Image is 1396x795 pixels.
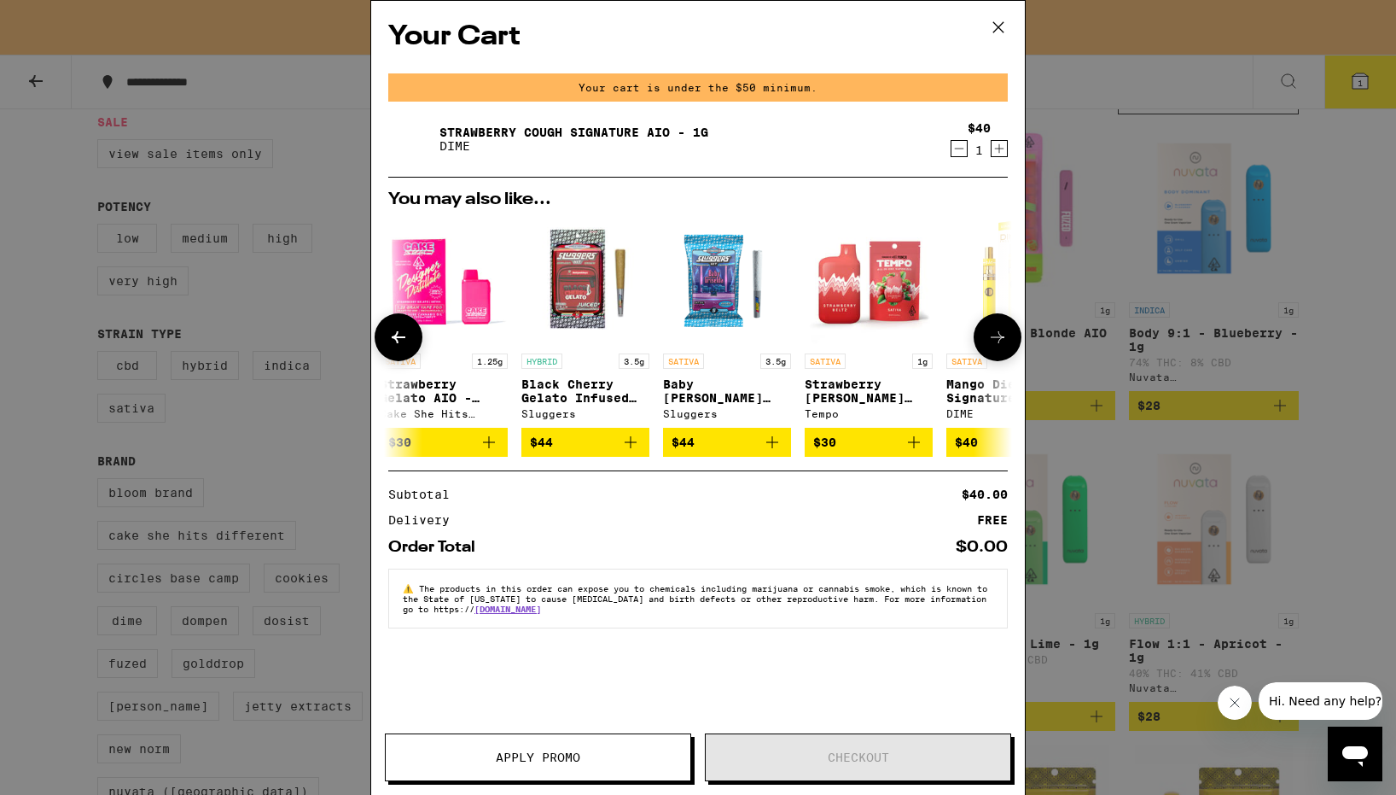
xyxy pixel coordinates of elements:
[663,217,791,428] a: Open page for Baby Griselda Infused 5-pack - 3.5g from Sluggers
[962,488,1008,500] div: $40.00
[403,583,419,593] span: ⚠️
[380,377,508,405] p: Strawberry Gelato AIO - 1.25g
[521,408,649,419] div: Sluggers
[805,377,933,405] p: Strawberry [PERSON_NAME] AIO - 1g
[380,217,508,428] a: Open page for Strawberry Gelato AIO - 1.25g from Cake She Hits Different
[388,191,1008,208] h2: You may also like...
[663,354,704,369] p: SATIVA
[1259,682,1382,720] iframe: Message from company
[946,354,987,369] p: SATIVA
[955,435,978,449] span: $40
[385,734,691,781] button: Apply Promo
[521,217,649,428] a: Open page for Black Cherry Gelato Infused 5-pack - 3.5g from Sluggers
[968,121,991,135] div: $40
[403,583,987,614] span: The products in this order can expose you to chemicals including marijuana or cannabis smoke, whi...
[828,751,889,763] span: Checkout
[388,540,487,555] div: Order Total
[974,217,1046,345] img: DIME - Mango Diesel Signature AIO - 1g
[951,140,968,157] button: Decrement
[388,18,1008,56] h2: Your Cart
[946,377,1074,405] p: Mango Diesel Signature AIO - 1g
[760,354,791,369] p: 3.5g
[496,751,580,763] span: Apply Promo
[663,408,791,419] div: Sluggers
[663,217,791,345] img: Sluggers - Baby Griselda Infused 5-pack - 3.5g
[388,514,462,526] div: Delivery
[521,354,562,369] p: HYBRID
[521,377,649,405] p: Black Cherry Gelato Infused 5-pack - 3.5g
[663,377,791,405] p: Baby [PERSON_NAME] Infused 5-pack - 3.5g
[380,217,508,345] img: Cake She Hits Different - Strawberry Gelato AIO - 1.25g
[388,488,462,500] div: Subtotal
[672,435,695,449] span: $44
[663,428,791,457] button: Add to bag
[472,354,508,369] p: 1.25g
[380,408,508,419] div: Cake She Hits Different
[530,435,553,449] span: $44
[388,115,436,163] img: Strawberry Cough Signature AIO - 1g
[912,354,933,369] p: 1g
[946,408,1074,419] div: DIME
[474,604,541,614] a: [DOMAIN_NAME]
[805,408,933,419] div: Tempo
[805,428,933,457] button: Add to bag
[946,428,1074,457] button: Add to bag
[1218,686,1252,720] iframe: Close message
[521,217,649,345] img: Sluggers - Black Cherry Gelato Infused 5-pack - 3.5g
[805,354,846,369] p: SATIVA
[946,217,1074,428] a: Open page for Mango Diesel Signature AIO - 1g from DIME
[805,217,933,428] a: Open page for Strawberry Beltz AIO - 1g from Tempo
[439,139,708,153] p: DIME
[439,126,708,139] a: Strawberry Cough Signature AIO - 1g
[805,217,933,345] img: Tempo - Strawberry Beltz AIO - 1g
[977,514,1008,526] div: FREE
[813,435,836,449] span: $30
[991,140,1008,157] button: Increment
[380,428,508,457] button: Add to bag
[705,734,1011,781] button: Checkout
[380,354,421,369] p: SATIVA
[388,435,411,449] span: $30
[388,73,1008,102] div: Your cart is under the $50 minimum.
[956,540,1008,555] div: $0.00
[968,143,991,157] div: 1
[521,428,649,457] button: Add to bag
[1328,727,1382,781] iframe: Button to launch messaging window
[619,354,649,369] p: 3.5g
